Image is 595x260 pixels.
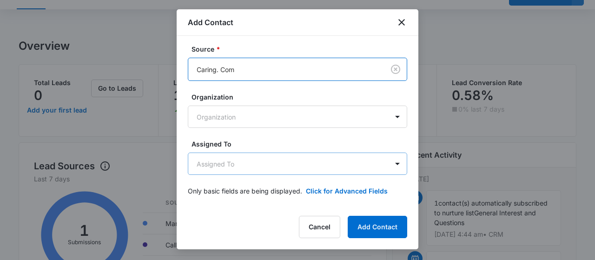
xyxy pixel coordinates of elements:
label: Assigned To [192,139,411,149]
label: Source [192,44,411,54]
button: Click for Advanced Fields [306,186,388,196]
button: Cancel [299,216,340,238]
button: close [396,17,407,28]
button: Add Contact [348,216,407,238]
button: Clear [388,62,403,77]
label: Organization [192,92,411,102]
p: Only basic fields are being displayed. [188,186,302,196]
h1: Add Contact [188,17,233,28]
